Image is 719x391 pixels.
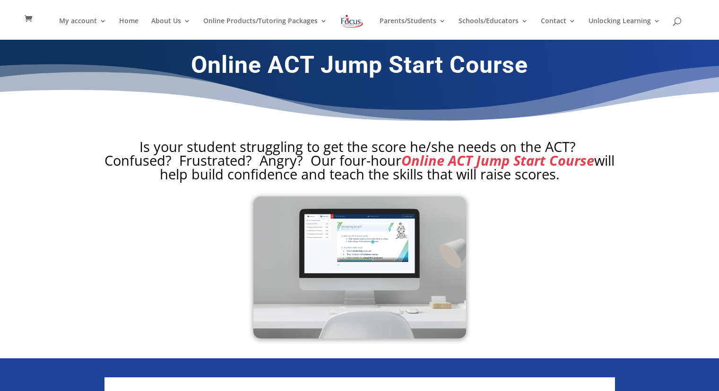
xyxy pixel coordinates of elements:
[151,18,191,40] a: About Us
[340,13,364,30] img: Focus on Learning
[253,196,466,338] img: Online ACT Jump Start Course1
[589,18,660,40] a: Unlocking Learning
[380,18,446,40] a: Parents/Students
[203,18,327,40] a: Online Products/Tutoring Packages
[401,151,594,169] i: Online ACT Jump Start Course
[541,18,576,40] a: Contact
[160,151,615,183] span: will help build confidence and teach the skills that will raise scores.
[119,18,139,40] a: Home
[104,51,615,84] h1: Online ACT Jump Start Course
[104,137,580,169] span: Is your student struggling to get the score he/she needs on the ACT? Confused? Frustrated? Angry?...
[459,18,528,40] a: Schools/Educators
[59,18,106,40] a: My account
